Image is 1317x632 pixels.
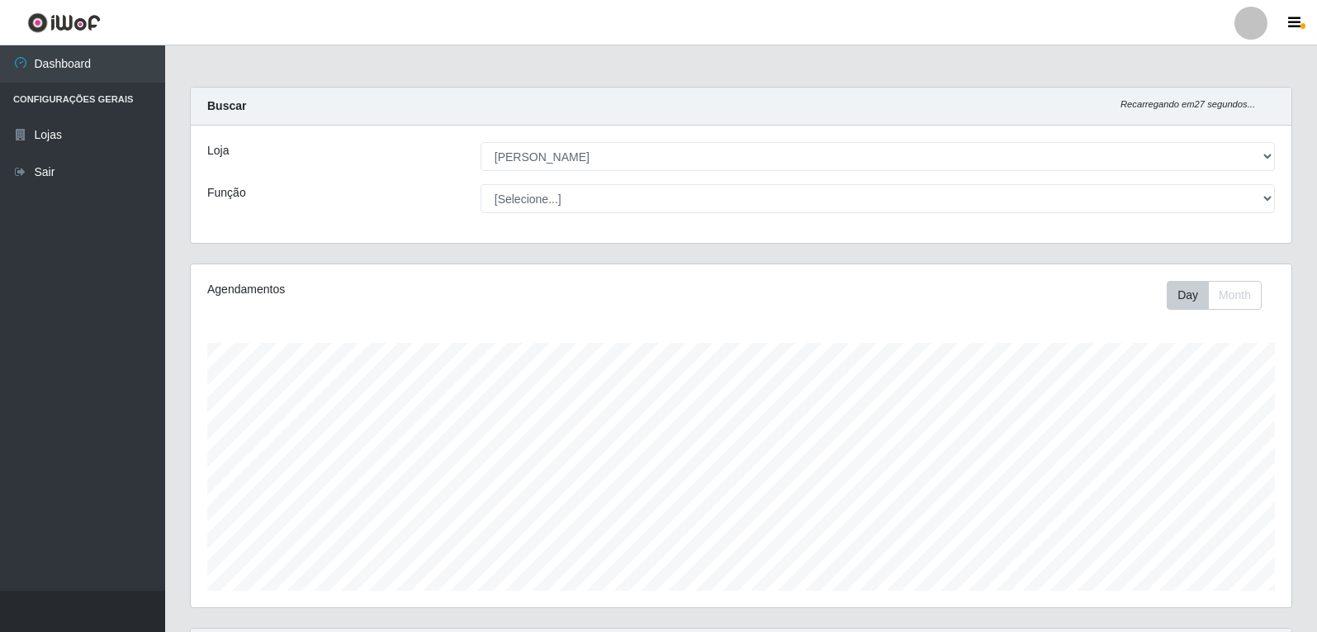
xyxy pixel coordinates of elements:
i: Recarregando em 27 segundos... [1120,99,1255,109]
img: CoreUI Logo [27,12,101,33]
div: First group [1167,281,1262,310]
button: Month [1208,281,1262,310]
strong: Buscar [207,99,246,112]
label: Loja [207,142,229,159]
button: Day [1167,281,1209,310]
div: Agendamentos [207,281,637,298]
label: Função [207,184,246,202]
div: Toolbar with button groups [1167,281,1275,310]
